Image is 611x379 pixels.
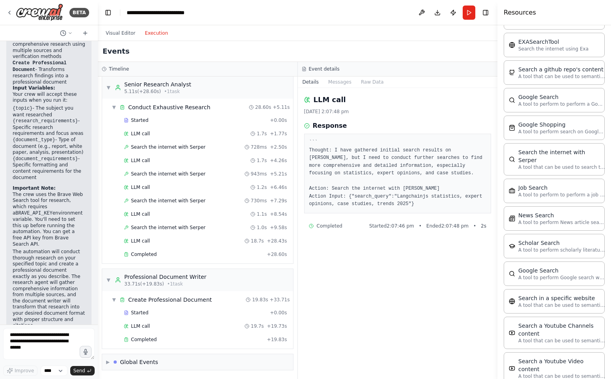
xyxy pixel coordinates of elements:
[518,239,605,247] div: Scholar Search
[509,42,515,48] img: EXASearchTool
[518,65,605,73] div: Search a github repo's content
[518,302,605,308] p: A tool that can be used to semantic search a query from a specific URL content.
[509,243,515,249] img: SerplyScholarSearchTool
[518,164,605,170] p: A tool that can be used to search the internet with a search_query. Supports different search typ...
[131,323,150,329] span: LLM call
[109,66,129,72] h3: Timeline
[131,211,150,217] span: LLM call
[314,94,346,105] h2: LLM call
[309,66,340,72] h3: Event details
[120,358,158,366] div: Global Events
[518,148,605,164] div: Search the internet with Serper
[131,171,206,177] span: Search the internet with Serper
[518,219,605,226] p: A tool to perform News article search with a search_query.
[15,368,34,374] span: Improve
[124,88,161,95] span: 5.11s (+28.60s)
[251,144,267,150] span: 728ms
[106,277,111,283] span: ▼
[518,73,605,80] p: A tool that can be used to semantic search a query from a github repo's content. This is not the ...
[257,211,267,217] span: 1.1s
[419,223,422,229] span: •
[13,91,85,104] p: Your crew will accept these inputs when you run it:
[480,7,491,18] button: Hide right sidebar
[131,157,150,164] span: LLM call
[270,211,287,217] span: + 8.54s
[106,359,110,365] span: ▶
[13,60,85,85] li: - Transforms research findings into a professional document
[518,38,589,46] div: EXASearchTool
[509,330,515,336] img: YoutubeChannelSearchTool
[167,281,183,287] span: • 1 task
[518,101,605,107] p: A tool to perform to perform a Google search with a search_query.
[15,211,52,216] code: BRAVE_API_KEY
[509,365,515,372] img: YoutubeVideoSearchTool
[13,60,67,73] code: Create Professional Document
[298,77,324,88] button: Details
[426,223,469,229] span: Ended 2:07:48 pm
[270,198,287,204] span: + 7.29s
[518,93,605,101] div: Google Search
[255,104,271,110] span: 28.60s
[323,77,356,88] button: Messages
[127,9,213,17] nav: breadcrumb
[13,192,85,247] p: The crew uses the Brave Web Search tool for research, which requires a environment variable. You'...
[112,104,116,110] span: ▼
[124,80,191,88] div: Senior Research Analyst
[13,28,85,60] li: - Performs comprehensive research using multiple sources and verification methods
[131,238,150,244] span: LLM call
[13,185,56,191] strong: Important Note:
[509,215,515,222] img: SerplyNewsSearchTool
[13,85,55,91] strong: Input Variables:
[251,238,264,244] span: 18.7s
[518,338,605,344] p: A tool that can be used to semantic search a query from a Youtube Channels content.
[70,366,95,375] button: Send
[518,294,605,302] div: Search in a specific website
[13,118,78,124] code: {research_requirements}
[270,144,287,150] span: + 2.50s
[509,156,515,162] img: SerperDevTool
[13,118,85,137] li: - Specific research requirements and focus areas
[356,77,389,88] button: Raw Data
[270,171,287,177] span: + 5.21s
[267,323,287,329] span: + 19.73s
[270,224,287,231] span: + 9.58s
[3,366,37,376] button: Improve
[273,104,290,110] span: + 5.11s
[251,198,267,204] span: 730ms
[518,184,605,192] div: Job Search
[16,4,63,21] img: Logo
[267,238,287,244] span: + 28.43s
[317,223,342,229] span: Completed
[257,131,267,137] span: 1.7s
[267,251,287,258] span: + 28.60s
[270,184,287,190] span: + 6.46s
[131,224,206,231] span: Search the internet with Serper
[509,97,515,103] img: SerpApiGoogleSearchTool
[131,251,157,258] span: Completed
[251,323,264,329] span: 19.7s
[270,131,287,137] span: + 1.77s
[164,88,180,95] span: • 1 task
[518,46,589,52] p: Search the internet using Exa
[518,192,605,198] p: A tool to perform to perform a job search in the [GEOGRAPHIC_DATA] with a search_query.
[131,336,157,343] span: Completed
[13,137,55,143] code: {document_type}
[504,8,536,17] h4: Resources
[518,211,605,219] div: News Search
[13,156,85,181] li: - Specific formatting and content requirements for the document
[304,108,491,115] div: [DATE] 2:07:48 pm
[13,137,85,156] li: - Type of document (e.g., report, white paper, analysis, presentation)
[131,184,150,190] span: LLM call
[518,247,605,253] p: A tool to perform scholarly literature search with a search_query.
[13,105,85,118] li: - The subject you want researched
[251,171,267,177] span: 943ms
[518,121,605,129] div: Google Shopping
[13,156,78,162] code: {document_requirements}
[509,298,515,304] img: WebsiteSearchTool
[79,28,92,38] button: Start a new chat
[131,144,206,150] span: Search the internet with Serper
[509,271,515,277] img: SerplyWebSearchTool
[518,357,605,373] div: Search a Youtube Video content
[270,310,287,316] span: + 0.00s
[509,69,515,76] img: GithubSearchTool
